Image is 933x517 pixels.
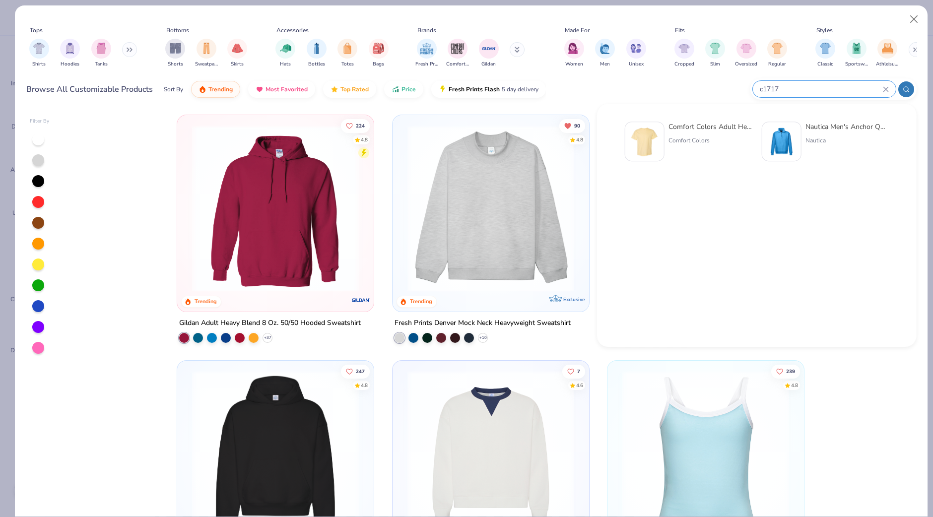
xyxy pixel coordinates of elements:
button: filter button [767,39,787,68]
span: Most Favorited [266,85,308,93]
div: filter for Hoodies [60,39,80,68]
span: Bags [373,61,384,68]
div: Fresh Prints Denver Mock Neck Heavyweight Sweatshirt [395,317,571,329]
span: Shorts [168,61,183,68]
img: Cropped Image [678,43,690,54]
button: Like [341,364,370,378]
div: filter for Sweatpants [195,39,218,68]
div: filter for Men [595,39,615,68]
img: f5d85501-0dbb-4ee4-b115-c08fa3845d83 [402,125,579,292]
span: Skirts [231,61,244,68]
img: Slim Image [710,43,721,54]
div: filter for Sportswear [845,39,868,68]
div: 4.8 [792,382,799,389]
button: filter button [595,39,615,68]
img: Oversized Image [740,43,752,54]
div: Nautica [805,136,889,145]
img: 029b8af0-80e6-406f-9fdc-fdf898547912 [629,126,660,157]
span: Regular [768,61,786,68]
button: filter button [446,39,469,68]
button: filter button [564,39,584,68]
span: 7 [577,369,580,374]
span: Exclusive [563,296,584,303]
img: Skirts Image [232,43,243,54]
span: Cropped [674,61,694,68]
img: Unisex Image [630,43,642,54]
div: filter for Classic [815,39,835,68]
img: Totes Image [342,43,353,54]
button: Trending [191,81,240,98]
img: Shirts Image [33,43,45,54]
span: Oversized [735,61,757,68]
div: Sort By [164,85,183,94]
div: filter for Skirts [227,39,247,68]
span: Top Rated [340,85,369,93]
div: filter for Fresh Prints [415,39,438,68]
button: Unlike [559,119,585,132]
button: Price [384,81,423,98]
img: Tanks Image [96,43,107,54]
img: Hoodies Image [65,43,75,54]
img: Sweatpants Image [201,43,212,54]
button: filter button [479,39,499,68]
button: filter button [307,39,327,68]
img: Gildan logo [351,290,371,310]
span: Hats [280,61,291,68]
span: Gildan [481,61,496,68]
div: 4.6 [576,382,583,389]
img: Comfort Colors Image [450,41,465,56]
span: Athleisure [876,61,899,68]
img: Athleisure Image [882,43,893,54]
img: Bottles Image [311,43,322,54]
img: Bags Image [373,43,384,54]
div: Filter By [30,118,50,125]
button: Fresh Prints Flash5 day delivery [431,81,546,98]
div: Gildan Adult Heavy Blend 8 Oz. 50/50 Hooded Sweatshirt [179,317,361,329]
img: flash.gif [439,85,447,93]
span: Sweatpants [195,61,218,68]
div: filter for Regular [767,39,787,68]
div: filter for Tanks [91,39,111,68]
span: 247 [356,369,365,374]
div: filter for Gildan [479,39,499,68]
img: Classic Image [820,43,831,54]
img: Fresh Prints Image [419,41,434,56]
button: filter button [275,39,295,68]
span: Sportswear [845,61,868,68]
span: Trending [208,85,233,93]
button: filter button [876,39,899,68]
img: Hats Image [280,43,291,54]
div: filter for Shirts [29,39,49,68]
button: filter button [195,39,218,68]
span: Hoodies [61,61,79,68]
span: Men [600,61,610,68]
span: 90 [574,123,580,128]
div: filter for Unisex [626,39,646,68]
span: + 10 [479,335,486,341]
div: 4.8 [361,382,368,389]
span: Comfort Colors [446,61,469,68]
img: TopRated.gif [331,85,338,93]
div: Made For [565,26,590,35]
div: Comfort Colors [668,136,752,145]
button: filter button [337,39,357,68]
button: Like [341,119,370,132]
div: Bottoms [166,26,189,35]
span: Classic [817,61,833,68]
span: Slim [710,61,720,68]
img: a90f7c54-8796-4cb2-9d6e-4e9644cfe0fe [579,125,755,292]
button: Most Favorited [248,81,315,98]
span: Bottles [308,61,325,68]
span: Tanks [95,61,108,68]
div: filter for Cropped [674,39,694,68]
div: filter for Hats [275,39,295,68]
div: Brands [417,26,436,35]
img: trending.gif [199,85,206,93]
div: Browse All Customizable Products [26,83,153,95]
div: 4.8 [361,136,368,143]
div: filter for Comfort Colors [446,39,469,68]
div: filter for Oversized [735,39,757,68]
button: filter button [626,39,646,68]
span: Unisex [629,61,644,68]
img: most_fav.gif [256,85,264,93]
